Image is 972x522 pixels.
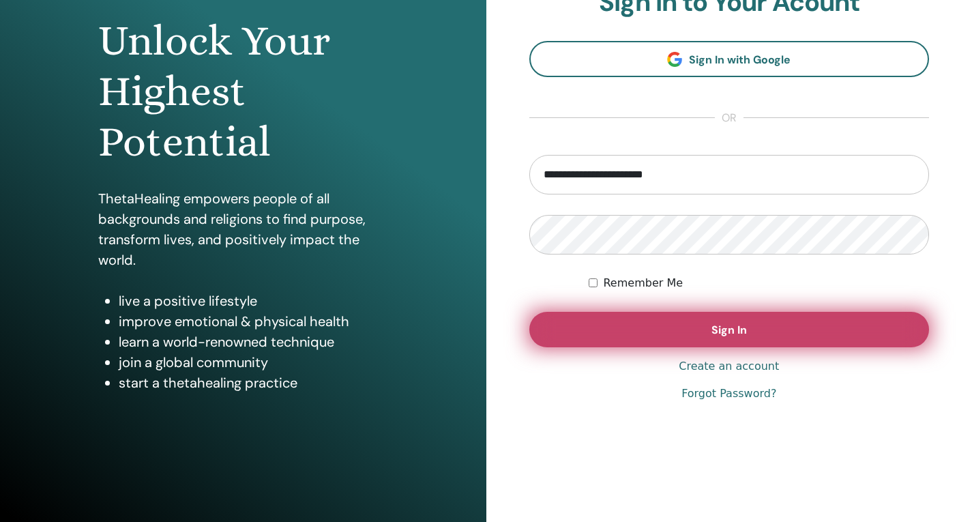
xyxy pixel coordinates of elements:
[529,41,930,77] a: Sign In with Google
[98,188,388,270] p: ThetaHealing empowers people of all backgrounds and religions to find purpose, transform lives, a...
[119,332,388,352] li: learn a world-renowned technique
[119,311,388,332] li: improve emotional & physical health
[98,16,388,168] h1: Unlock Your Highest Potential
[679,358,779,375] a: Create an account
[119,373,388,393] li: start a thetahealing practice
[603,275,683,291] label: Remember Me
[681,386,776,402] a: Forgot Password?
[529,312,930,347] button: Sign In
[715,110,743,126] span: or
[119,291,388,311] li: live a positive lifestyle
[711,323,747,337] span: Sign In
[689,53,791,67] span: Sign In with Google
[119,352,388,373] li: join a global community
[589,275,929,291] div: Keep me authenticated indefinitely or until I manually logout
